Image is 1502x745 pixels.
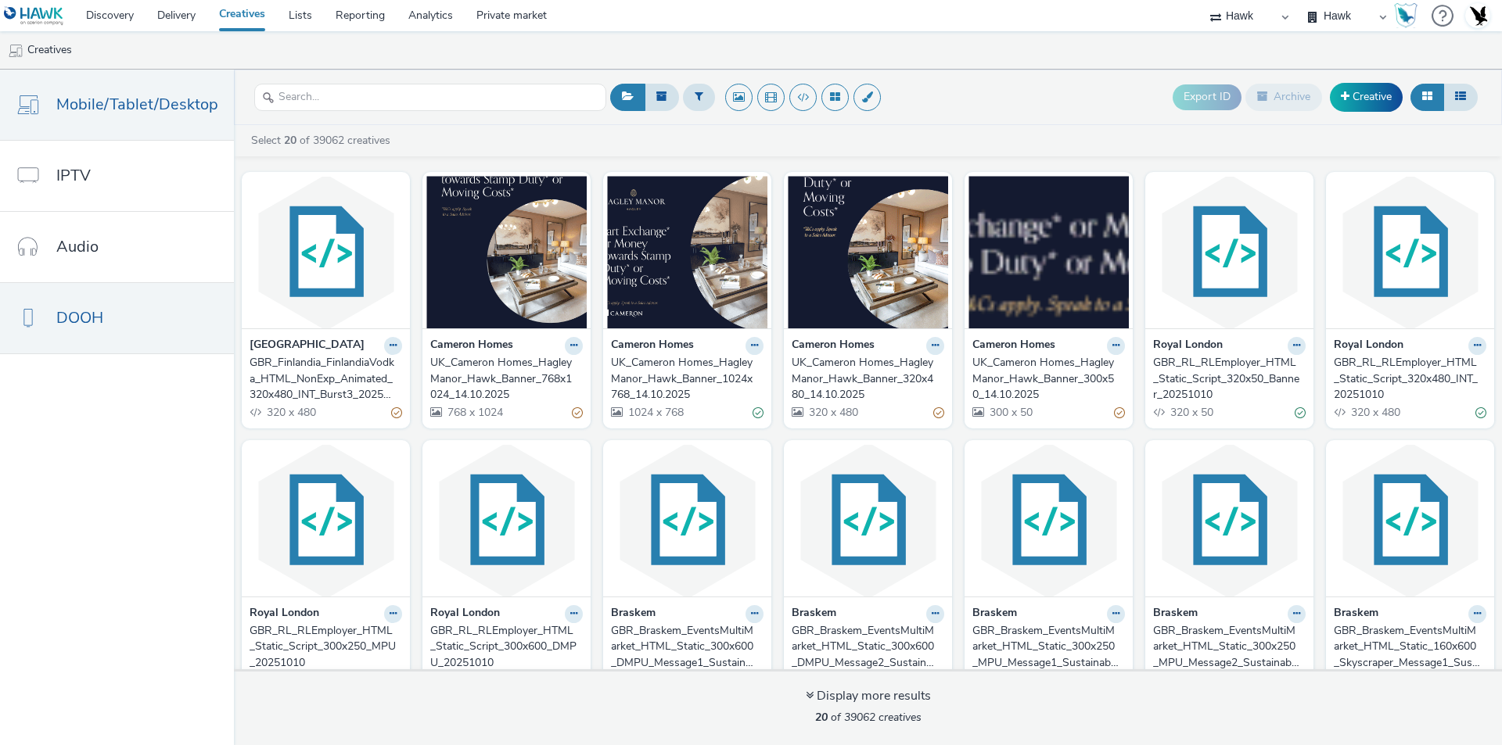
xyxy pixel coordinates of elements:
[792,355,944,403] a: UK_Cameron Homes_Hagley Manor_Hawk_Banner_320x480_14.10.2025
[284,133,296,148] strong: 20
[815,710,828,725] strong: 20
[430,623,583,671] a: GBR_RL_RLEmployer_HTML_Static_Script_300x600_DMPU_20251010
[607,176,767,328] img: UK_Cameron Homes_Hagley Manor_Hawk_Banner_1024x768_14.10.2025 visual
[1394,3,1424,28] a: Hawk Academy
[972,355,1119,403] div: UK_Cameron Homes_Hagley Manor_Hawk_Banner_300x50_14.10.2025
[1334,355,1486,403] a: GBR_RL_RLEmployer_HTML_Static_Script_320x480_INT_20251010
[250,623,396,671] div: GBR_RL_RLEmployer_HTML_Static_Script_300x250_MPU_20251010
[265,405,316,420] span: 320 x 480
[446,405,503,420] span: 768 x 1024
[1475,404,1486,421] div: Valid
[1295,404,1306,421] div: Valid
[792,623,944,671] a: GBR_Braskem_EventsMultiMarket_HTML_Static_300x600_DMPU_Message2_SustainabilityEvent_ENG_20251009
[572,404,583,421] div: Partially valid
[1153,355,1306,403] a: GBR_RL_RLEmployer_HTML_Static_Script_320x50_Banner_20251010
[56,93,218,116] span: Mobile/Tablet/Desktop
[391,404,402,421] div: Partially valid
[1349,405,1400,420] span: 320 x 480
[246,176,406,328] img: GBR_Finlandia_FinlandiaVodka_HTML_NonExp_Animated_320x480_INT_Burst3_20251014 visual
[1466,4,1489,27] img: Account UK
[806,687,931,705] div: Display more results
[1334,605,1378,623] strong: Braskem
[430,623,577,671] div: GBR_RL_RLEmployer_HTML_Static_Script_300x600_DMPU_20251010
[1153,605,1198,623] strong: Braskem
[972,623,1119,671] div: GBR_Braskem_EventsMultiMarket_HTML_Static_300x250_MPU_Message1_SustainabilityEvent_ENG_20251009
[4,6,64,26] img: undefined Logo
[1245,84,1322,110] button: Archive
[972,337,1055,355] strong: Cameron Homes
[1153,623,1306,671] a: GBR_Braskem_EventsMultiMarket_HTML_Static_300x250_MPU_Message2_SustainabilityEvent_ENG_20251009
[753,404,764,421] div: Valid
[426,176,587,328] img: UK_Cameron Homes_Hagley Manor_Hawk_Banner_768x1024_14.10.2025 visual
[1114,404,1125,421] div: Partially valid
[1394,3,1418,28] img: Hawk Academy
[250,355,396,403] div: GBR_Finlandia_FinlandiaVodka_HTML_NonExp_Animated_320x480_INT_Burst3_20251014
[1334,355,1480,403] div: GBR_RL_RLEmployer_HTML_Static_Script_320x480_INT_20251010
[1173,84,1241,109] button: Export ID
[968,176,1129,328] img: UK_Cameron Homes_Hagley Manor_Hawk_Banner_300x50_14.10.2025 visual
[968,444,1129,596] img: GBR_Braskem_EventsMultiMarket_HTML_Static_300x250_MPU_Message1_SustainabilityEvent_ENG_20251009 v...
[430,605,500,623] strong: Royal London
[1153,337,1223,355] strong: Royal London
[430,337,513,355] strong: Cameron Homes
[788,444,948,596] img: GBR_Braskem_EventsMultiMarket_HTML_Static_300x600_DMPU_Message2_SustainabilityEvent_ENG_20251009 ...
[611,623,757,671] div: GBR_Braskem_EventsMultiMarket_HTML_Static_300x600_DMPU_Message1_SustainabilityEvent_ENG_20251009
[792,337,875,355] strong: Cameron Homes
[1149,444,1310,596] img: GBR_Braskem_EventsMultiMarket_HTML_Static_300x250_MPU_Message2_SustainabilityEvent_ENG_20251009 v...
[1410,84,1444,110] button: Grid
[792,355,938,403] div: UK_Cameron Homes_Hagley Manor_Hawk_Banner_320x480_14.10.2025
[611,337,694,355] strong: Cameron Homes
[788,176,948,328] img: UK_Cameron Homes_Hagley Manor_Hawk_Banner_320x480_14.10.2025 visual
[56,235,99,258] span: Audio
[988,405,1033,420] span: 300 x 50
[933,404,944,421] div: Partially valid
[1330,444,1490,596] img: GBR_Braskem_EventsMultiMarket_HTML_Static_160x600_Skyscraper_Message1_SustainabilityEvent_ENG_202...
[611,605,656,623] strong: Braskem
[250,605,319,623] strong: Royal London
[972,355,1125,403] a: UK_Cameron Homes_Hagley Manor_Hawk_Banner_300x50_14.10.2025
[972,605,1017,623] strong: Braskem
[250,337,365,355] strong: [GEOGRAPHIC_DATA]
[815,710,922,725] span: of 39062 creatives
[56,164,91,187] span: IPTV
[250,355,402,403] a: GBR_Finlandia_FinlandiaVodka_HTML_NonExp_Animated_320x480_INT_Burst3_20251014
[8,43,23,59] img: mobile
[607,444,767,596] img: GBR_Braskem_EventsMultiMarket_HTML_Static_300x600_DMPU_Message1_SustainabilityEvent_ENG_20251009 ...
[1153,623,1299,671] div: GBR_Braskem_EventsMultiMarket_HTML_Static_300x250_MPU_Message2_SustainabilityEvent_ENG_20251009
[250,623,402,671] a: GBR_RL_RLEmployer_HTML_Static_Script_300x250_MPU_20251010
[426,444,587,596] img: GBR_RL_RLEmployer_HTML_Static_Script_300x600_DMPU_20251010 visual
[972,623,1125,671] a: GBR_Braskem_EventsMultiMarket_HTML_Static_300x250_MPU_Message1_SustainabilityEvent_ENG_20251009
[430,355,577,403] div: UK_Cameron Homes_Hagley Manor_Hawk_Banner_768x1024_14.10.2025
[1153,355,1299,403] div: GBR_RL_RLEmployer_HTML_Static_Script_320x50_Banner_20251010
[56,306,103,329] span: DOOH
[250,133,397,148] a: Select of 39062 creatives
[1334,337,1403,355] strong: Royal London
[1330,83,1403,111] a: Creative
[611,355,764,403] a: UK_Cameron Homes_Hagley Manor_Hawk_Banner_1024x768_14.10.2025
[254,84,606,111] input: Search...
[792,605,836,623] strong: Braskem
[1443,84,1478,110] button: Table
[611,355,757,403] div: UK_Cameron Homes_Hagley Manor_Hawk_Banner_1024x768_14.10.2025
[430,355,583,403] a: UK_Cameron Homes_Hagley Manor_Hawk_Banner_768x1024_14.10.2025
[246,444,406,596] img: GBR_RL_RLEmployer_HTML_Static_Script_300x250_MPU_20251010 visual
[611,623,764,671] a: GBR_Braskem_EventsMultiMarket_HTML_Static_300x600_DMPU_Message1_SustainabilityEvent_ENG_20251009
[1149,176,1310,328] img: GBR_RL_RLEmployer_HTML_Static_Script_320x50_Banner_20251010 visual
[1334,623,1480,671] div: GBR_Braskem_EventsMultiMarket_HTML_Static_160x600_Skyscraper_Message1_SustainabilityEvent_ENG_202...
[627,405,684,420] span: 1024 x 768
[1330,176,1490,328] img: GBR_RL_RLEmployer_HTML_Static_Script_320x480_INT_20251010 visual
[1334,623,1486,671] a: GBR_Braskem_EventsMultiMarket_HTML_Static_160x600_Skyscraper_Message1_SustainabilityEvent_ENG_202...
[807,405,858,420] span: 320 x 480
[1169,405,1213,420] span: 320 x 50
[792,623,938,671] div: GBR_Braskem_EventsMultiMarket_HTML_Static_300x600_DMPU_Message2_SustainabilityEvent_ENG_20251009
